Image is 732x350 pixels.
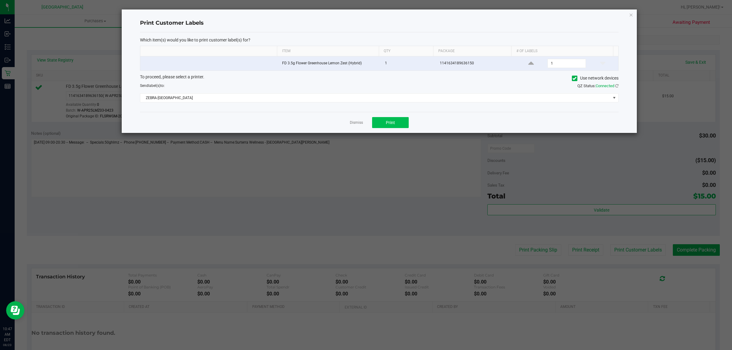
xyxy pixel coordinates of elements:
[372,117,409,128] button: Print
[572,75,619,81] label: Use network devices
[350,120,363,125] a: Dismiss
[6,301,24,320] iframe: Resource center
[577,84,619,88] span: QZ Status:
[386,120,395,125] span: Print
[140,19,619,27] h4: Print Customer Labels
[277,46,379,56] th: Item
[596,84,614,88] span: Connected
[511,46,613,56] th: # of labels
[148,84,160,88] span: label(s)
[436,56,515,70] td: 1141634189636150
[433,46,511,56] th: Package
[381,56,436,70] td: 1
[278,56,381,70] td: FD 3.5g Flower Greenhouse Lemon Zest (Hybrid)
[135,74,623,83] div: To proceed, please select a printer.
[140,37,619,43] p: Which item(s) would you like to print customer label(s) for?
[379,46,433,56] th: Qty
[140,94,611,102] span: ZEBRA-[GEOGRAPHIC_DATA]
[140,84,165,88] span: Send to:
